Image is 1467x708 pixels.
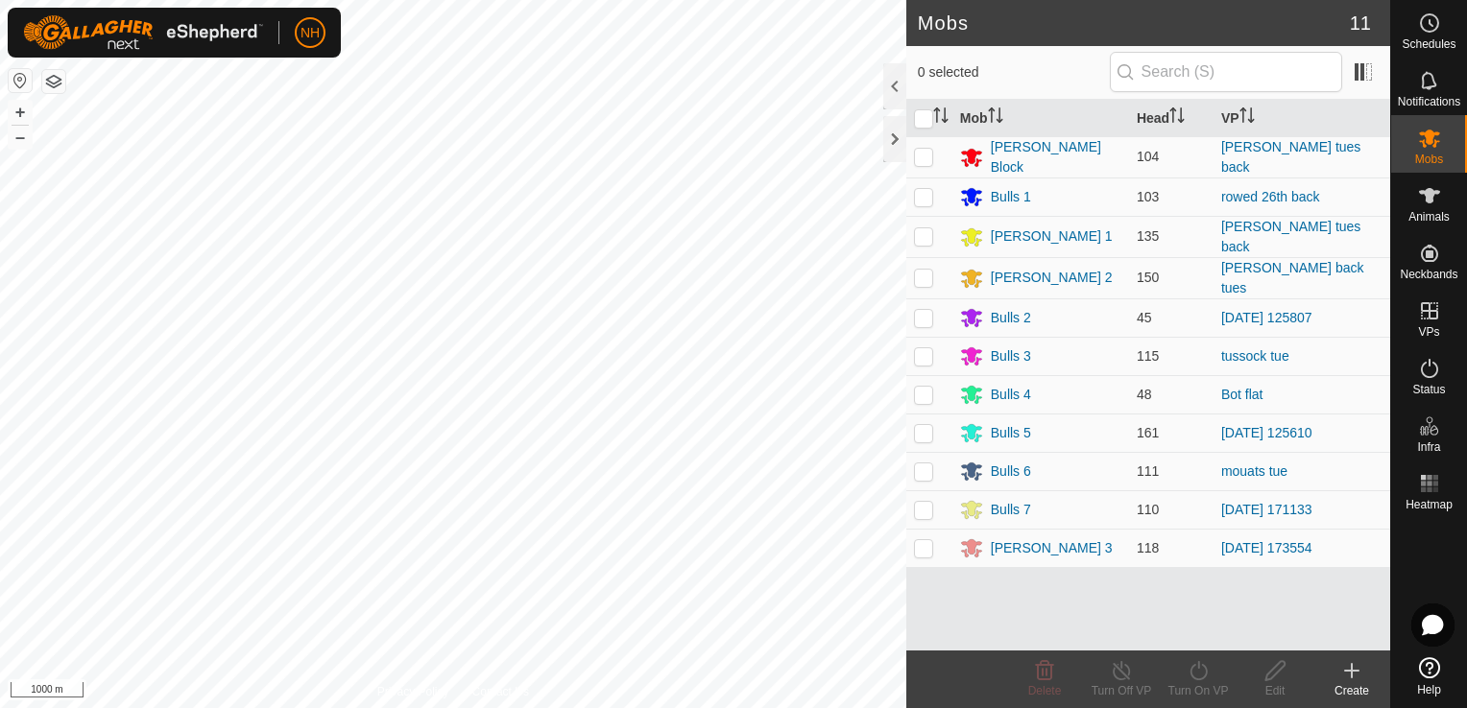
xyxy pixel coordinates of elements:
div: Bulls 7 [991,500,1031,520]
button: Reset Map [9,69,32,92]
p-sorticon: Activate to sort [1239,110,1255,126]
div: Bulls 2 [991,308,1031,328]
span: 150 [1137,270,1159,285]
div: Bulls 6 [991,461,1031,482]
div: Bulls 5 [991,423,1031,443]
span: NH [301,23,320,43]
button: + [9,101,32,124]
a: [PERSON_NAME] back tues [1221,260,1364,295]
div: Create [1313,682,1390,699]
p-sorticon: Activate to sort [1169,110,1185,126]
span: 111 [1137,463,1159,479]
span: 48 [1137,387,1152,402]
a: Contact Us [472,683,529,700]
a: [DATE] 173554 [1221,540,1312,555]
button: Map Layers [42,70,65,93]
img: Gallagher Logo [23,15,263,50]
p-sorticon: Activate to sort [933,110,949,126]
a: Bot flat [1221,387,1263,402]
div: Turn Off VP [1083,682,1160,699]
span: Heatmap [1406,499,1453,510]
a: [DATE] 171133 [1221,502,1312,517]
a: [DATE] 125610 [1221,425,1312,440]
span: Status [1412,384,1445,395]
p-sorticon: Activate to sort [988,110,1003,126]
span: 161 [1137,425,1159,440]
span: Animals [1408,211,1450,223]
th: VP [1214,100,1390,137]
span: 135 [1137,228,1159,244]
a: [DATE] 125807 [1221,310,1312,325]
div: Bulls 1 [991,187,1031,207]
span: 103 [1137,189,1159,204]
span: Delete [1028,684,1062,697]
span: 104 [1137,149,1159,164]
div: [PERSON_NAME] 2 [991,268,1113,288]
button: – [9,126,32,149]
div: [PERSON_NAME] 3 [991,538,1113,558]
span: 11 [1350,9,1371,37]
span: Notifications [1398,96,1460,107]
a: Privacy Policy [377,683,449,700]
span: 0 selected [918,62,1110,83]
span: 118 [1137,540,1159,555]
a: Help [1391,649,1467,703]
a: rowed 26th back [1221,189,1320,204]
span: Neckbands [1400,269,1457,280]
a: mouats tue [1221,463,1287,479]
div: Bulls 4 [991,385,1031,405]
div: Turn On VP [1160,682,1237,699]
div: Edit [1237,682,1313,699]
div: [PERSON_NAME] Block [991,137,1121,177]
a: [PERSON_NAME] tues back [1221,219,1361,254]
span: Help [1417,684,1441,696]
a: [PERSON_NAME] tues back [1221,139,1361,175]
th: Mob [952,100,1129,137]
div: [PERSON_NAME] 1 [991,226,1113,247]
a: tussock tue [1221,348,1289,364]
span: 110 [1137,502,1159,517]
span: 45 [1137,310,1152,325]
div: Bulls 3 [991,346,1031,366]
span: Infra [1417,441,1440,453]
th: Head [1129,100,1214,137]
span: 115 [1137,348,1159,364]
span: VPs [1418,326,1439,338]
span: Mobs [1415,153,1443,165]
input: Search (S) [1110,52,1342,92]
span: Schedules [1402,38,1455,50]
h2: Mobs [918,12,1350,35]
